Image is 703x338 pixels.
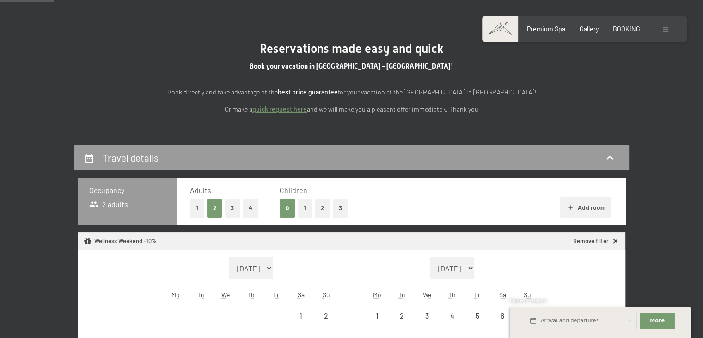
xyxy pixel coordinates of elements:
span: Express request [510,297,547,303]
div: 2 [391,312,414,335]
abbr: Saturday [298,291,305,299]
div: Tue Dec 02 2025 [390,303,415,328]
div: Sun Nov 02 2025 [313,303,338,328]
abbr: Tuesday [398,291,405,299]
abbr: Monday [373,291,381,299]
div: 6 [491,312,514,335]
div: 1 [365,312,388,335]
button: Add room [560,197,611,218]
abbr: Tuesday [197,291,204,299]
abbr: Saturday [499,291,506,299]
div: Arrival not possible [364,303,389,328]
div: 1 [289,312,312,335]
span: More [650,317,665,325]
abbr: Sunday [524,291,531,299]
div: Fri Dec 05 2025 [465,303,489,328]
p: Or make a and we will make you a pleasant offer immediately. Thank you [148,104,555,115]
span: Reservations made easy and quick [260,42,443,56]
div: Wellness Weekend -10% [84,237,157,245]
span: Children [280,186,307,194]
div: 4 [440,312,464,335]
div: Arrival not possible [313,303,338,328]
div: 3 [416,312,439,335]
abbr: Thursday [247,291,255,299]
div: Arrival not possible [440,303,465,328]
abbr: Sunday [323,291,330,299]
abbr: Friday [474,291,480,299]
div: Arrival not possible [390,303,415,328]
div: Mon Dec 01 2025 [364,303,389,328]
abbr: Thursday [448,291,456,299]
a: BOOKING [613,25,640,33]
button: 2 [315,199,330,218]
div: Wed Dec 03 2025 [415,303,440,328]
a: Premium Spa [527,25,565,33]
button: 2 [207,199,222,218]
button: 1 [190,199,204,218]
abbr: Wednesday [221,291,230,299]
span: 2 adults [89,199,128,209]
div: 5 [465,312,489,335]
div: Arrival not possible [465,303,489,328]
div: Arrival not possible [415,303,440,328]
div: Arrival not possible [490,303,515,328]
button: 4 [243,199,258,218]
button: 1 [298,199,312,218]
abbr: Wednesday [423,291,431,299]
a: quick request here [252,105,307,113]
button: More [640,313,675,329]
p: Book directly and take advantage of the for your vacation at the [GEOGRAPHIC_DATA] in [GEOGRAPHIC... [148,87,555,98]
strong: best price guarantee [278,88,338,96]
abbr: Monday [171,291,180,299]
span: Book your vacation in [GEOGRAPHIC_DATA] - [GEOGRAPHIC_DATA]! [250,62,453,70]
div: Sat Nov 01 2025 [288,303,313,328]
abbr: Friday [273,291,279,299]
a: Gallery [580,25,599,33]
button: 3 [225,199,240,218]
button: 0 [280,199,295,218]
h2: Travel details [103,152,159,163]
div: Arrival not possible [288,303,313,328]
div: Sat Dec 06 2025 [490,303,515,328]
svg: Holiday deal [84,237,92,245]
div: Thu Dec 04 2025 [440,303,465,328]
span: Adults [190,186,211,194]
h3: Occupancy [89,185,165,195]
button: 3 [333,199,348,218]
div: 2 [314,312,337,335]
a: Remove filter [573,237,619,245]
